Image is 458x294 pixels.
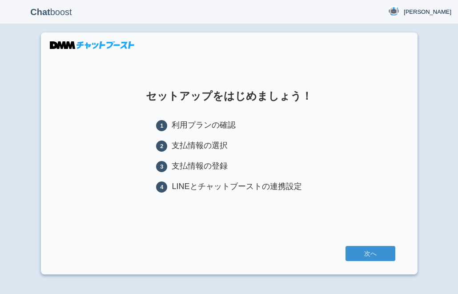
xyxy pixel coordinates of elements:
span: 2 [156,141,167,152]
a: 次へ [346,246,395,261]
p: boost [7,1,96,23]
span: 4 [156,181,167,193]
span: 3 [156,161,167,172]
span: [PERSON_NAME] [404,8,451,16]
span: 1 [156,120,167,131]
img: User Image [388,6,399,17]
li: 支払情報の選択 [156,140,301,152]
img: DMMチャットブースト [50,41,134,49]
li: 利用プランの確認 [156,120,301,131]
b: Chat [30,7,50,17]
h1: セットアップをはじめましょう！ [63,90,395,102]
li: 支払情報の登録 [156,161,301,172]
li: LINEとチャットブーストの連携設定 [156,181,301,193]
